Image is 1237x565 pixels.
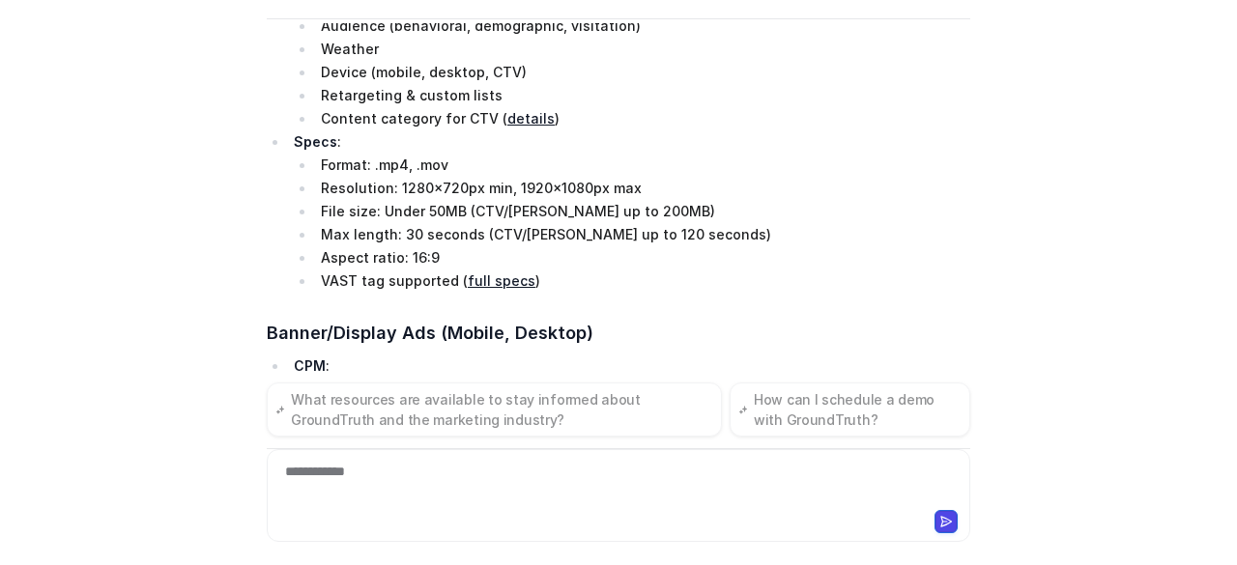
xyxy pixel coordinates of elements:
[294,357,326,374] strong: CPM
[315,269,832,293] li: VAST tag supported ( )
[315,84,832,107] li: Retargeting & custom lists
[315,200,832,223] li: File size: Under 50MB (CTV/[PERSON_NAME] up to 200MB)
[315,38,832,61] li: Weather
[468,272,535,289] a: full specs
[315,223,832,246] li: Max length: 30 seconds (CTV/[PERSON_NAME] up to 120 seconds)
[315,14,832,38] li: Audience (behavioral, demographic, visitation)
[315,154,832,177] li: Format: .mp4, .mov
[730,382,970,437] button: How can I schedule a demo with GroundTruth?
[315,61,832,84] li: Device (mobile, desktop, CTV)
[267,382,722,437] button: What resources are available to stay informed about GroundTruth and the marketing industry?
[315,378,832,424] li: Mobile/Desktop Display: ~$3.50+ minimum (recommended $8–$15 for best delivery)
[294,133,337,150] strong: Specs
[315,177,832,200] li: Resolution: 1280x720px min, 1920x1080px max
[507,110,555,127] a: details
[288,354,832,424] li: :
[315,107,832,130] li: Content category for CTV ( )
[288,130,832,293] li: :
[267,320,832,347] h3: Banner/Display Ads (Mobile, Desktop)
[315,246,832,269] li: Aspect ratio: 16:9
